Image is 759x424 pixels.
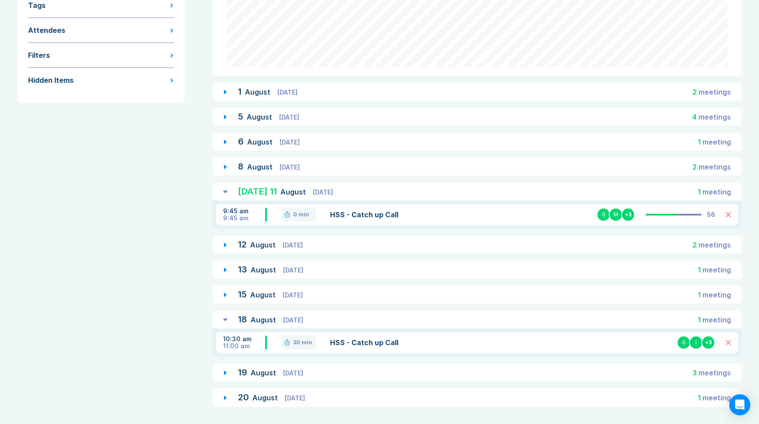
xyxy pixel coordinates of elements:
span: 15 [238,289,247,300]
div: 30 min [293,339,312,346]
span: meeting [702,393,731,402]
span: meeting s [699,163,731,171]
span: August [250,290,277,299]
div: I [689,336,703,350]
span: August [247,163,274,171]
span: meeting [702,290,731,299]
span: August [251,368,278,377]
span: August [251,265,278,274]
a: HSS - Catch up Call [330,209,499,220]
span: 3 [692,368,697,377]
span: August [245,88,272,96]
div: Filters [28,50,50,60]
div: Hidden Items [28,75,74,85]
span: 6 [238,136,244,147]
button: Delete [726,212,731,217]
div: 9:45 am [223,215,265,222]
span: 1 [698,187,701,196]
div: 9:45 am [223,208,265,215]
span: [DATE] [283,291,303,299]
span: meeting s [699,88,731,96]
span: 1 [698,315,701,324]
span: 2 [692,240,697,249]
span: August [252,393,280,402]
span: 19 [238,367,247,378]
span: 2 [692,163,697,171]
div: 10:30 am [223,336,265,343]
div: G [596,208,610,222]
span: 20 [238,392,249,403]
span: 13 [238,264,247,275]
span: meeting s [699,240,731,249]
span: [DATE] [280,138,300,146]
span: meeting [702,187,731,196]
span: [DATE] [313,188,333,196]
span: [DATE] [279,113,299,121]
div: + 3 [701,336,715,350]
div: + 3 [621,208,635,222]
span: [DATE] 11 [238,186,277,197]
span: 8 [238,161,244,172]
span: [DATE] [283,241,303,249]
span: 1 [698,393,701,402]
span: August [280,187,308,196]
div: M [609,208,623,222]
div: 11:00 am [223,343,265,350]
span: 12 [238,239,247,250]
span: August [247,138,274,146]
span: 1 [698,290,701,299]
span: meeting s [699,368,731,377]
span: meeting [702,315,731,324]
span: [DATE] [280,163,300,171]
span: 2 [692,88,697,96]
div: Attendees [28,25,65,35]
span: [DATE] [285,394,305,402]
span: 5 [238,111,243,122]
span: 1 [698,265,701,274]
span: August [250,240,277,249]
div: 0 min [293,211,309,218]
span: [DATE] [283,369,303,377]
span: [DATE] [277,88,298,96]
div: Open Intercom Messenger [729,394,750,415]
span: [DATE] [283,316,303,324]
span: 1 [238,86,241,97]
span: August [251,315,278,324]
span: meeting [702,138,731,146]
span: meeting s [699,113,731,121]
span: meeting [702,265,731,274]
span: 1 [698,138,701,146]
button: Delete [726,340,731,345]
span: August [247,113,274,121]
span: 4 [692,113,697,121]
a: HSS - Catch up Call [330,337,499,348]
div: 56 [707,211,715,218]
span: 18 [238,314,247,325]
div: G [677,336,691,350]
span: [DATE] [283,266,303,274]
